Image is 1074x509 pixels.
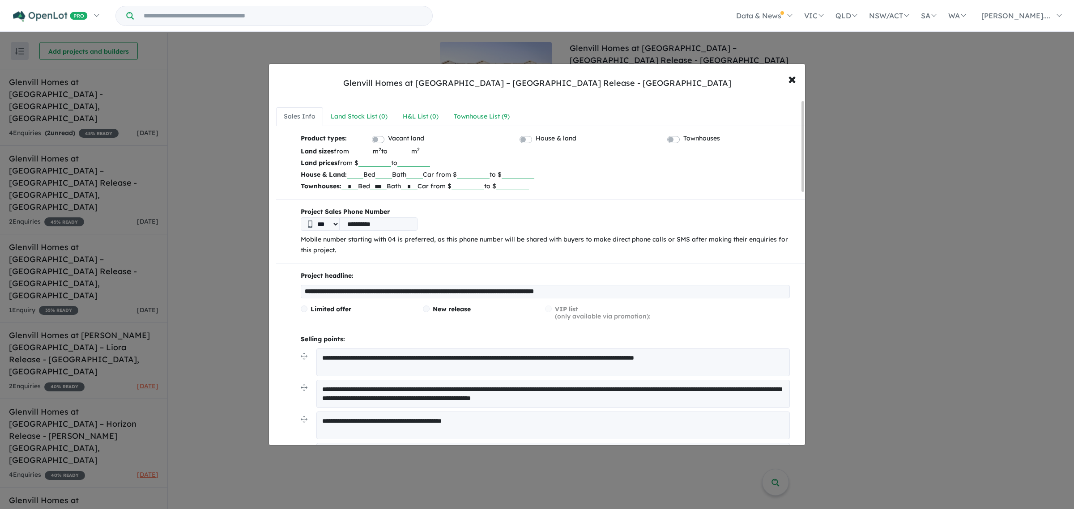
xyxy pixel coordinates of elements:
[301,271,790,281] p: Project headline:
[788,69,796,88] span: ×
[136,6,430,25] input: Try estate name, suburb, builder or developer
[301,157,790,169] p: from $ to
[301,180,790,192] p: Bed Bath Car from $ to $
[13,11,88,22] img: Openlot PRO Logo White
[536,133,576,144] label: House & land
[301,159,337,167] b: Land prices
[301,207,790,217] b: Project Sales Phone Number
[301,145,790,157] p: from m to m
[343,77,731,89] div: Glenvill Homes at [GEOGRAPHIC_DATA] – [GEOGRAPHIC_DATA] Release - [GEOGRAPHIC_DATA]
[308,221,312,228] img: Phone icon
[301,334,790,345] p: Selling points:
[331,111,388,122] div: Land Stock List ( 0 )
[683,133,720,144] label: Townhouses
[301,182,341,190] b: Townhouses:
[388,133,424,144] label: Vacant land
[301,170,347,178] b: House & Land:
[454,111,510,122] div: Townhouse List ( 9 )
[433,305,471,313] span: New release
[301,384,307,391] img: drag.svg
[301,147,334,155] b: Land sizes
[301,353,307,360] img: drag.svg
[284,111,315,122] div: Sales Info
[301,234,790,256] p: Mobile number starting with 04 is preferred, as this phone number will be shared with buyers to m...
[301,416,307,423] img: drag.svg
[417,146,420,153] sup: 2
[311,305,351,313] span: Limited offer
[301,133,347,145] b: Product types:
[403,111,439,122] div: H&L List ( 0 )
[981,11,1050,20] span: [PERSON_NAME]....
[301,169,790,180] p: Bed Bath Car from $ to $
[379,146,381,153] sup: 2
